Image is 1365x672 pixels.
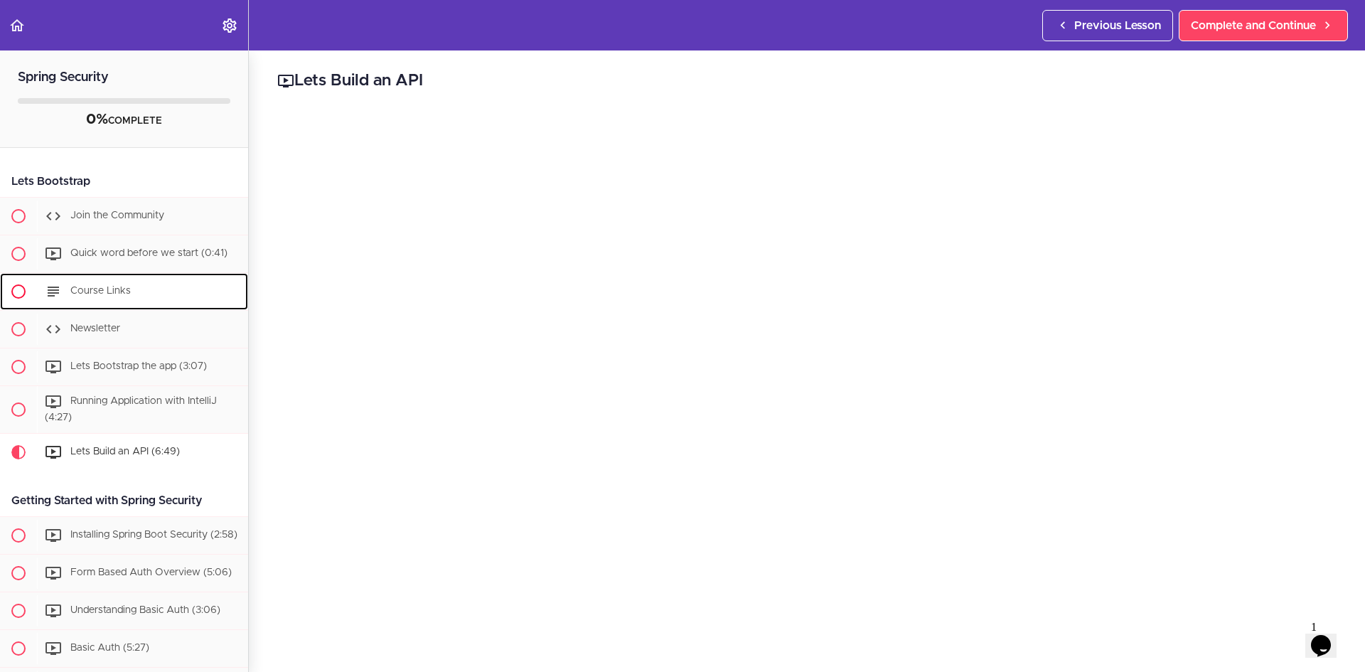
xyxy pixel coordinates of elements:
svg: Back to course curriculum [9,17,26,34]
span: Installing Spring Boot Security (2:58) [70,530,237,540]
span: Lets Build an API (6:49) [70,447,180,457]
span: Running Application with IntelliJ (4:27) [45,396,217,422]
iframe: chat widget [1305,615,1351,658]
span: Form Based Auth Overview (5:06) [70,567,232,577]
a: Complete and Continue [1179,10,1348,41]
span: Newsletter [70,324,120,334]
h2: Lets Build an API [277,69,1337,93]
span: Join the Community [70,210,164,220]
svg: Settings Menu [221,17,238,34]
div: COMPLETE [18,111,230,129]
a: Previous Lesson [1042,10,1173,41]
span: Course Links [70,286,131,296]
span: Understanding Basic Auth (3:06) [70,605,220,615]
span: Previous Lesson [1074,17,1161,34]
span: Complete and Continue [1191,17,1316,34]
span: 0% [86,112,108,127]
span: Quick word before we start (0:41) [70,248,227,258]
span: Basic Auth (5:27) [70,643,149,653]
span: Lets Bootstrap the app (3:07) [70,361,207,371]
